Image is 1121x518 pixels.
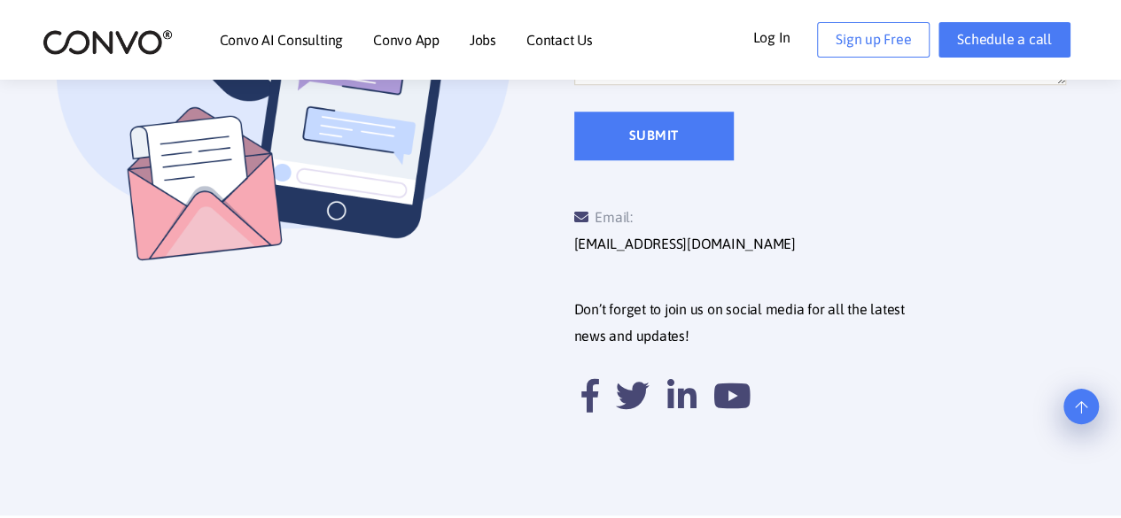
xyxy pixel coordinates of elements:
[752,22,817,50] a: Log In
[574,231,796,258] a: [EMAIL_ADDRESS][DOMAIN_NAME]
[574,297,1079,350] p: Don’t forget to join us on social media for all the latest news and updates!
[373,33,440,47] a: Convo App
[574,112,734,160] input: Submit
[43,28,173,56] img: logo_2.png
[220,33,343,47] a: Convo AI Consulting
[938,22,1070,58] a: Schedule a call
[470,33,496,47] a: Jobs
[817,22,930,58] a: Sign up Free
[574,209,633,225] span: Email:
[526,33,593,47] a: Contact Us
